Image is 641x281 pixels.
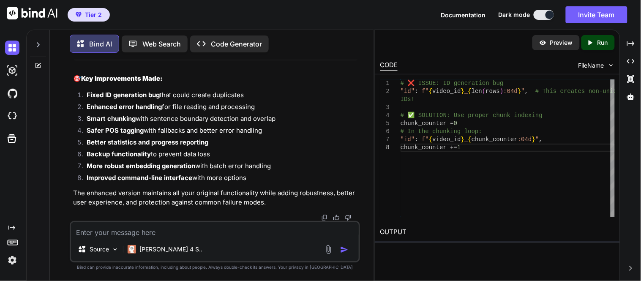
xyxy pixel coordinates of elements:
span: ( [482,88,486,95]
div: 7 [380,136,390,144]
span: , [525,88,528,95]
span: # ❌ ISSUE: ID generation bug [401,80,504,87]
li: to prevent data loss [80,150,358,161]
strong: Safer POS tagging [87,126,144,134]
div: 6 [380,128,390,136]
span: } [518,88,521,95]
strong: Fixed ID generation bug [87,91,160,99]
p: The enhanced version maintains all your original functionality while adding robustness, better us... [73,188,358,207]
button: premiumTier 2 [68,8,110,22]
div: 1 [380,79,390,87]
li: with more options [80,173,358,185]
span: 0 [454,120,457,127]
span: video_id [433,88,461,95]
span: { [468,88,472,95]
img: attachment [324,245,333,254]
span: len [472,88,482,95]
div: 2 [380,87,390,95]
span: { [429,136,432,143]
img: Pick Models [112,246,119,253]
li: with batch error handling [80,161,358,173]
img: copy [321,214,328,221]
p: [PERSON_NAME] 4 S.. [139,245,202,254]
img: preview [539,39,547,46]
strong: More robust embedding generation [87,162,195,170]
span: # This creates non-unique [535,88,624,95]
h2: 🎯 [73,74,358,84]
strong: Smart chunking [87,115,136,123]
span: Dark mode [499,11,530,19]
span: 1 [458,144,461,151]
p: Bind AI [89,39,112,49]
img: Bind AI [7,7,57,19]
span: :04d [504,88,518,95]
span: , [539,136,543,143]
span: : [415,88,418,95]
img: icon [340,246,349,254]
span: ) [500,88,503,95]
img: cloudideIcon [5,109,19,123]
span: " [535,136,539,143]
div: 4 [380,112,390,120]
strong: Backup functionality [87,150,151,158]
div: 5 [380,120,390,128]
span: video_id [433,136,461,143]
strong: Enhanced error handling [87,103,162,111]
span: " [521,88,525,95]
img: githubDark [5,86,19,101]
p: Run [597,38,608,47]
span: # ✅ SOLUTION: Use proper chunk indexing [401,112,543,119]
li: that could create duplicates [80,90,358,102]
span: { [429,88,432,95]
div: CODE [380,60,398,71]
button: Documentation [441,11,486,19]
span: Tier 2 [85,11,102,19]
h2: OUTPUT [375,222,620,242]
img: darkChat [5,41,19,55]
span: :04d [518,136,532,143]
span: _ [464,136,468,143]
img: settings [5,253,19,267]
p: Web Search [142,39,181,49]
img: dislike [345,214,352,221]
span: FileName [578,61,604,70]
span: chunk_counter += [401,144,457,151]
img: like [333,214,340,221]
div: 3 [380,104,390,112]
p: Source [90,245,109,254]
span: f" [422,136,429,143]
span: _ [464,88,468,95]
span: f" [422,88,429,95]
span: rows [486,88,500,95]
p: Code Generator [211,39,262,49]
span: "id" [401,136,415,143]
span: # In the chunking loop: [401,128,482,135]
span: : [415,136,418,143]
li: with sentence boundary detection and overlap [80,114,358,126]
span: { [468,136,472,143]
span: IDs! [401,96,415,103]
li: with fallbacks and better error handling [80,126,358,138]
strong: Improved command-line interface [87,174,192,182]
span: } [461,88,464,95]
p: Bind can provide inaccurate information, including about people. Always double-check its answers.... [70,264,360,270]
img: Claude 4 Sonnet [128,245,136,254]
strong: Better statistics and progress reporting [87,138,208,146]
img: darkAi-studio [5,63,19,78]
span: chunk_counter [472,136,518,143]
span: "id" [401,88,415,95]
span: } [461,136,464,143]
span: chunk_counter = [401,120,454,127]
strong: Key Improvements Made: [81,74,163,82]
img: premium [76,12,82,17]
button: Invite Team [566,6,627,23]
p: Preview [550,38,573,47]
img: chevron down [608,62,615,69]
span: } [532,136,535,143]
li: for file reading and processing [80,102,358,114]
div: 8 [380,144,390,152]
